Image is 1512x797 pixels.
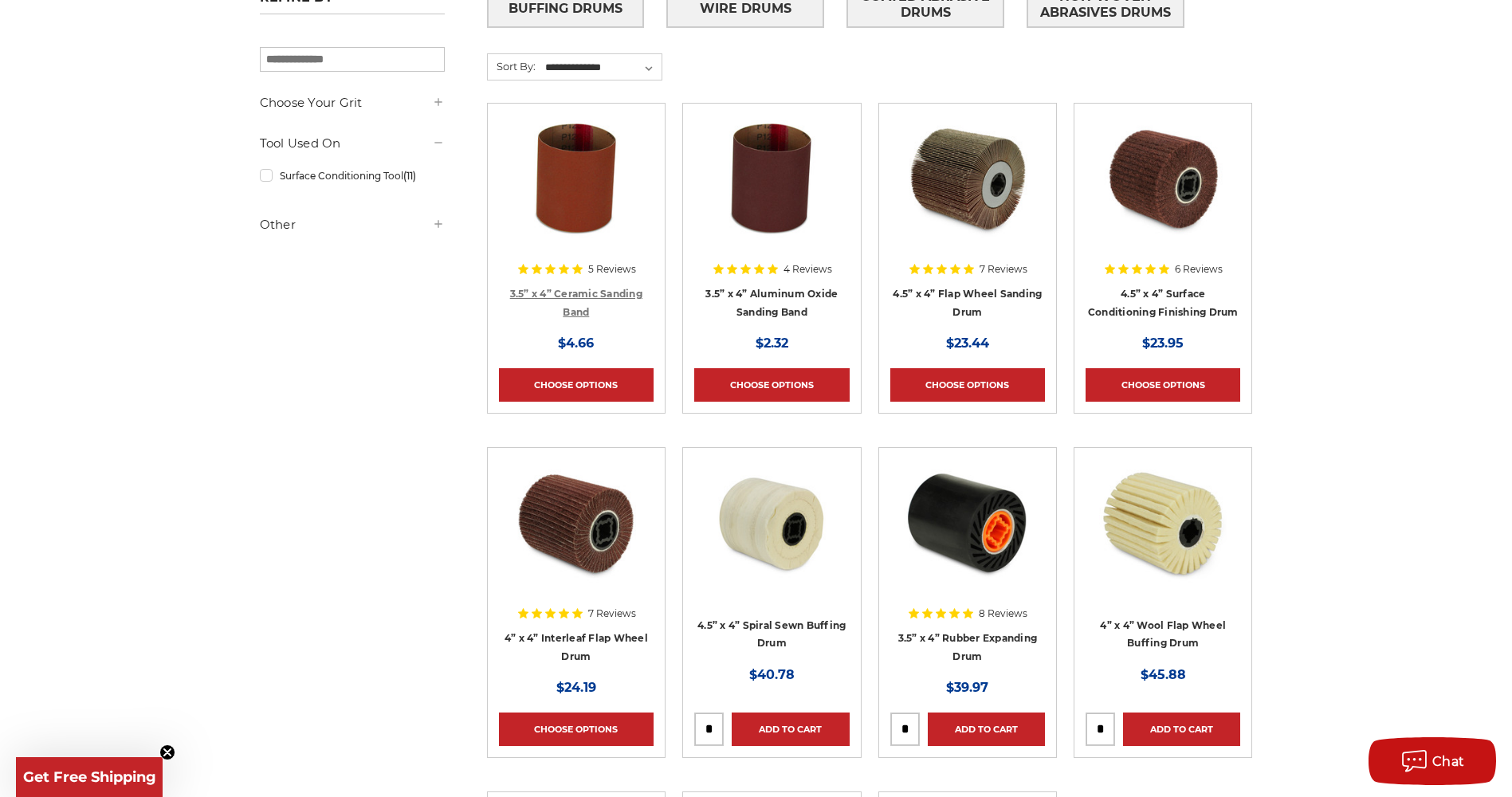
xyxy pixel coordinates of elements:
[159,744,175,760] button: Close teaser
[946,336,989,351] span: $23.44
[980,265,1027,274] span: 7 Reviews
[499,115,654,269] a: 3.5x4 inch ceramic sanding band for expanding rubber drum
[705,288,838,318] a: 3.5” x 4” Aluminum Oxide Sanding Band
[694,115,849,269] a: 3.5x4 inch sanding band for expanding rubber drum
[898,632,1038,662] a: 3.5” x 4” Rubber Expanding Drum
[588,265,636,274] span: 5 Reviews
[558,336,594,351] span: $4.66
[1086,115,1240,269] a: 4.5 Inch Surface Conditioning Finishing Drum
[756,336,788,351] span: $2.32
[890,459,1045,614] a: 3.5 inch rubber expanding drum for sanding belt
[260,162,445,190] a: Surface Conditioning Tool
[543,56,662,80] select: Sort By:
[499,368,654,402] a: Choose Options
[890,368,1045,402] a: Choose Options
[928,713,1045,746] a: Add to Cart
[732,713,849,746] a: Add to Cart
[260,134,445,153] h5: Tool Used On
[403,170,416,182] span: (11)
[1142,336,1184,351] span: $23.95
[513,115,640,242] img: 3.5x4 inch ceramic sanding band for expanding rubber drum
[904,459,1031,587] img: 3.5 inch rubber expanding drum for sanding belt
[23,768,156,786] span: Get Free Shipping
[1099,115,1227,242] img: 4.5 Inch Surface Conditioning Finishing Drum
[1099,459,1227,587] img: 4 inch buffing and polishing drum
[1086,368,1240,402] a: Choose Options
[893,288,1042,318] a: 4.5” x 4” Flap Wheel Sanding Drum
[488,54,536,78] label: Sort By:
[505,632,648,662] a: 4” x 4” Interleaf Flap Wheel Drum
[890,115,1045,269] a: 4.5 inch x 4 inch flap wheel sanding drum
[946,680,988,695] span: $39.97
[1141,667,1186,682] span: $45.88
[749,667,795,682] span: $40.78
[1123,713,1240,746] a: Add to Cart
[499,459,654,614] a: 4 inch interleaf flap wheel drum
[904,115,1031,242] img: 4.5 inch x 4 inch flap wheel sanding drum
[499,713,654,746] a: Choose Options
[979,609,1027,618] span: 8 Reviews
[1369,737,1496,785] button: Chat
[1100,619,1226,650] a: 4” x 4” Wool Flap Wheel Buffing Drum
[16,757,163,797] div: Get Free ShippingClose teaser
[510,288,642,318] a: 3.5” x 4” Ceramic Sanding Band
[1088,288,1239,318] a: 4.5” x 4” Surface Conditioning Finishing Drum
[556,680,596,695] span: $24.19
[697,619,846,650] a: 4.5” x 4” Spiral Sewn Buffing Drum
[513,459,640,587] img: 4 inch interleaf flap wheel drum
[783,265,832,274] span: 4 Reviews
[588,609,636,618] span: 7 Reviews
[1086,459,1240,614] a: 4 inch buffing and polishing drum
[694,368,849,402] a: Choose Options
[708,459,835,587] img: 4.5 Inch Muslin Spiral Sewn Buffing Drum
[260,93,445,112] h5: Choose Your Grit
[260,215,445,234] h5: Other
[1175,265,1223,274] span: 6 Reviews
[1432,754,1465,769] span: Chat
[694,459,849,614] a: 4.5 Inch Muslin Spiral Sewn Buffing Drum
[708,115,835,242] img: 3.5x4 inch sanding band for expanding rubber drum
